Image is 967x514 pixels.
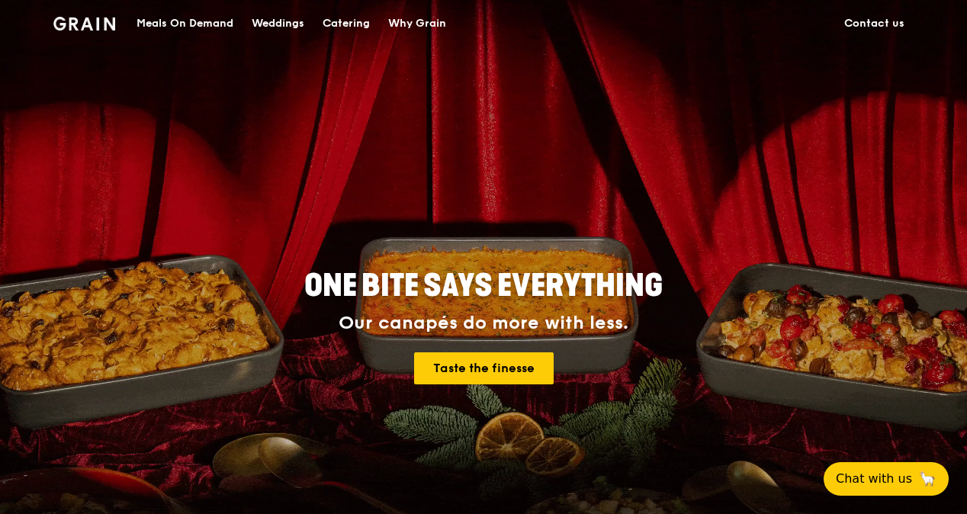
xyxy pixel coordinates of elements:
span: ONE BITE SAYS EVERYTHING [304,268,663,304]
div: Weddings [252,1,304,47]
div: Meals On Demand [137,1,233,47]
a: Contact us [835,1,914,47]
a: Taste the finesse [414,352,554,384]
div: Our canapés do more with less. [209,313,758,334]
a: Why Grain [379,1,455,47]
a: Catering [313,1,379,47]
img: Grain [53,17,115,31]
a: Weddings [243,1,313,47]
button: Chat with us🦙 [824,462,949,496]
div: Catering [323,1,370,47]
div: Why Grain [388,1,446,47]
span: Chat with us [836,470,912,488]
span: 🦙 [918,470,936,488]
